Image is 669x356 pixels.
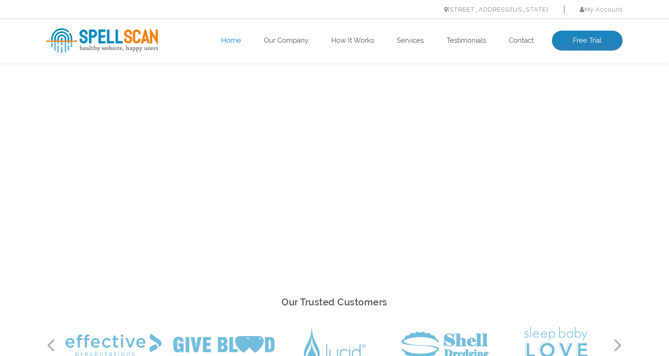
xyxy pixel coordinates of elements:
img: Give Blood [173,336,275,355]
button: Previous [46,338,56,352]
button: Next [613,338,623,352]
h2: Our Trusted Customers [46,294,623,311]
